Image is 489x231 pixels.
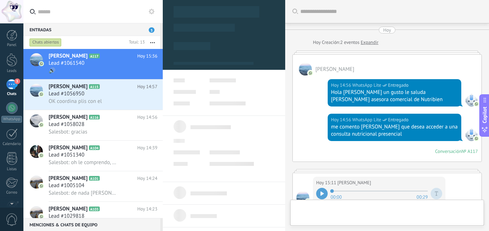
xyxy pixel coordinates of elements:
span: 00:00 [331,194,342,199]
span: Entregado [388,116,409,123]
div: Hoy 14:56 [331,116,352,123]
span: Copilot [481,107,488,123]
span: Salesbot: de nada [PERSON_NAME] espero se anime [49,190,118,196]
span: OK coordina plis con el [49,98,102,105]
span: Salesbot: oh le comprendo, en este caso le recomiendo lo siguiente realizar la renovación de su p... [49,159,118,166]
span: A103 [89,207,99,211]
span: Lead #1029818 [49,213,84,220]
span: A117 [89,54,99,58]
div: Correo [1,190,22,195]
div: Hoy 14:56 [331,82,352,89]
span: [PERSON_NAME] [49,175,88,182]
img: icon [39,184,44,189]
a: Expandir [361,39,378,46]
span: Juan María [296,191,309,204]
span: Lead #1056950 [49,90,84,98]
span: [PERSON_NAME] [49,83,88,90]
span: A116 [89,115,99,119]
span: A115 [89,84,99,89]
span: Lead #1051340 [49,151,84,159]
span: A104 [89,145,99,150]
div: Leads [1,69,22,73]
span: [PERSON_NAME] [49,114,88,121]
span: Hoy 14:23 [137,205,157,213]
span: 3 [149,27,154,33]
span: Lead #1061540 [49,60,84,67]
span: [PERSON_NAME] [49,205,88,213]
a: avataricon[PERSON_NAME]A101Hoy 14:24Lead #1005104Salesbot: de nada [PERSON_NAME] espero se anime [23,171,163,201]
div: Calendario [1,142,22,146]
span: WhatsApp Lite [465,94,478,107]
span: Juan María [337,179,371,186]
div: Panel [1,43,22,47]
div: № A117 [462,148,478,154]
div: Hoy 15:11 [316,179,337,186]
span: [PERSON_NAME] [49,144,88,151]
span: Hoy 14:56 [137,114,157,121]
div: Creación: [313,39,378,46]
img: icon [39,153,44,158]
span: WhatsApp Lite [352,82,381,89]
span: Juan María [299,63,312,76]
img: com.amocrm.amocrmwa.svg [474,136,479,141]
img: com.amocrm.amocrmwa.svg [305,199,310,204]
button: Más [145,36,160,49]
span: WhatsApp Lite [465,128,478,141]
img: icon [39,214,44,219]
img: com.amocrm.amocrmwa.svg [474,101,479,107]
span: Hoy 15:36 [137,53,157,60]
span: Juan María [315,66,354,73]
span: 00:29 [417,194,428,199]
a: avataricon[PERSON_NAME]A117Hoy 15:36Lead #1061540🔊 [23,49,163,79]
img: icon [39,122,44,127]
div: Hola [PERSON_NAME] un gusto le saluda [PERSON_NAME] asesora comercial de Nutribien [331,89,458,103]
span: Hoy 14:24 [137,175,157,182]
div: Hoy [313,39,322,46]
span: Lead #1005104 [49,182,84,189]
a: avataricon[PERSON_NAME]A115Hoy 14:57Lead #1056950OK coordina plis con el [23,80,163,110]
a: avataricon[PERSON_NAME]A116Hoy 14:56Lead #1058028Salesbot: gracias [23,110,163,140]
span: Salesbot: gracias [49,128,87,135]
span: 3 [14,78,20,84]
div: WhatsApp [1,116,22,123]
span: Hoy 14:57 [137,83,157,90]
div: Total: 13 [126,39,145,46]
img: icon [39,92,44,97]
div: Hoy [383,27,391,33]
div: Listas [1,167,22,172]
span: 2 eventos [340,39,359,46]
span: Entregado [388,82,409,89]
div: Entradas [23,23,160,36]
img: com.amocrm.amocrmwa.svg [308,71,313,76]
div: Menciones & Chats de equipo [23,218,160,231]
div: Chats abiertos [30,38,62,47]
div: Conversación [435,148,462,154]
a: avataricon[PERSON_NAME]A104Hoy 14:39Lead #1051340Salesbot: oh le comprendo, en este caso le recom... [23,141,163,171]
span: 🔊 [49,67,55,74]
span: [PERSON_NAME] [49,53,88,60]
span: Hoy 14:39 [137,144,157,151]
div: me comento [PERSON_NAME] que desea acceder a una consulta nutricional presencial [331,123,458,138]
span: A101 [89,176,99,181]
span: WhatsApp Lite [352,116,381,123]
span: Lead #1058028 [49,121,84,128]
img: icon [39,61,44,66]
div: Chats [1,92,22,96]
